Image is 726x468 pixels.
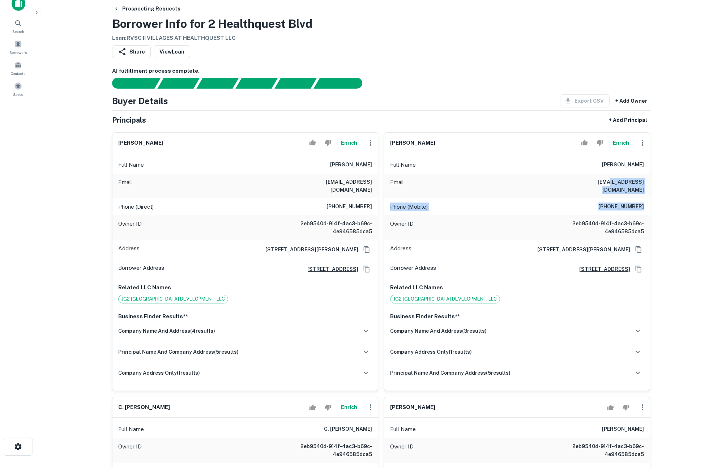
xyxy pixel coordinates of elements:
h6: [PERSON_NAME] [390,403,435,412]
span: Contacts [11,71,25,76]
p: Address [390,244,411,255]
h6: [PERSON_NAME] [330,161,372,169]
button: Copy Address [361,244,372,255]
button: Accept [306,136,319,150]
p: Borrower Address [390,264,436,275]
div: Principals found, still searching for contact information. This may take time... [274,78,317,89]
button: Enrich [337,400,360,414]
h6: 2eb9540d-914f-4ac3-b69c-4e946585dca5 [557,442,644,458]
a: ViewLoan [154,45,190,58]
h6: 2eb9540d-914f-4ac3-b69c-4e946585dca5 [285,442,372,458]
p: Owner ID [118,442,142,458]
button: Reject [322,136,334,150]
a: [STREET_ADDRESS] [573,265,630,273]
h6: [PERSON_NAME] [390,139,435,147]
button: Prospecting Requests [111,2,183,15]
h6: [PHONE_NUMBER] [598,203,644,211]
p: Address [118,244,140,255]
h6: principal name and company address ( 5 results) [118,348,239,356]
button: Reject [594,136,606,150]
p: Full Name [390,161,416,169]
a: Saved [2,79,34,99]
a: Search [2,16,34,36]
p: Full Name [118,161,144,169]
p: Email [118,178,132,194]
p: Related LLC Names [390,283,644,292]
button: Copy Address [633,264,644,275]
h6: 2eb9540d-914f-4ac3-b69c-4e946585dca5 [285,220,372,235]
div: Sending borrower request to AI... [103,78,158,89]
button: Accept [604,400,617,414]
h6: [PERSON_NAME] [118,139,163,147]
button: Copy Address [361,264,372,275]
h4: Buyer Details [112,94,168,107]
div: AI fulfillment process complete. [314,78,371,89]
h6: principal name and company address ( 5 results) [390,369,511,377]
button: Reject [322,400,334,414]
p: Full Name [118,425,144,434]
h6: company address only ( 1 results) [390,348,472,356]
h6: [PERSON_NAME] [602,425,644,434]
h6: 2eb9540d-914f-4ac3-b69c-4e946585dca5 [557,220,644,235]
div: Your request is received and processing... [157,78,200,89]
h6: c. [PERSON_NAME] [324,425,372,434]
div: Principals found, AI now looking for contact information... [235,78,278,89]
button: Copy Address [633,244,644,255]
a: Contacts [2,58,34,78]
h3: Borrower Info for 2 Healthquest Blvd [112,15,312,33]
p: Business Finder Results** [118,312,372,321]
a: Borrowers [2,37,34,57]
div: Documents found, AI parsing details... [196,78,239,89]
a: [STREET_ADDRESS][PERSON_NAME] [531,246,630,254]
h6: [EMAIL_ADDRESS][DOMAIN_NAME] [285,178,372,194]
p: Owner ID [118,220,142,235]
p: Business Finder Results** [390,312,644,321]
h6: [PERSON_NAME] [602,161,644,169]
h6: [EMAIL_ADDRESS][DOMAIN_NAME] [557,178,644,194]
button: Enrich [609,136,632,150]
button: Share [112,45,151,58]
span: Search [12,29,24,34]
p: Borrower Address [118,264,164,275]
h6: company name and address ( 3 results) [390,327,487,335]
h6: company address only ( 1 results) [118,369,200,377]
p: Phone (Direct) [118,203,154,211]
button: Accept [306,400,319,414]
p: Related LLC Names [118,283,372,292]
span: Borrowers [9,50,27,55]
p: Phone (Mobile) [390,203,428,211]
span: Saved [13,92,24,97]
p: Email [390,178,404,194]
p: Owner ID [390,220,414,235]
button: Accept [578,136,591,150]
button: + Add Principal [606,114,650,127]
p: Owner ID [390,442,414,458]
a: [STREET_ADDRESS][PERSON_NAME] [260,246,358,254]
h6: Loan : RVSC II VILLAGES AT HEALTHQUEST LLC [112,34,312,42]
span: JG2 [GEOGRAPHIC_DATA] DEVELOPMENT, LLC [119,295,228,303]
button: Enrich [337,136,360,150]
h5: Principals [112,115,146,125]
h6: c. [PERSON_NAME] [118,403,170,412]
p: Full Name [390,425,416,434]
a: [STREET_ADDRESS] [302,265,358,273]
button: Reject [620,400,632,414]
h6: company name and address ( 4 results) [118,327,215,335]
h6: AI fulfillment process complete. [112,67,650,75]
h6: [PHONE_NUMBER] [326,203,372,211]
iframe: Chat Widget [690,387,726,422]
span: JG2 [GEOGRAPHIC_DATA] DEVELOPMENT, LLC [390,295,500,303]
button: + Add Owner [612,94,650,107]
